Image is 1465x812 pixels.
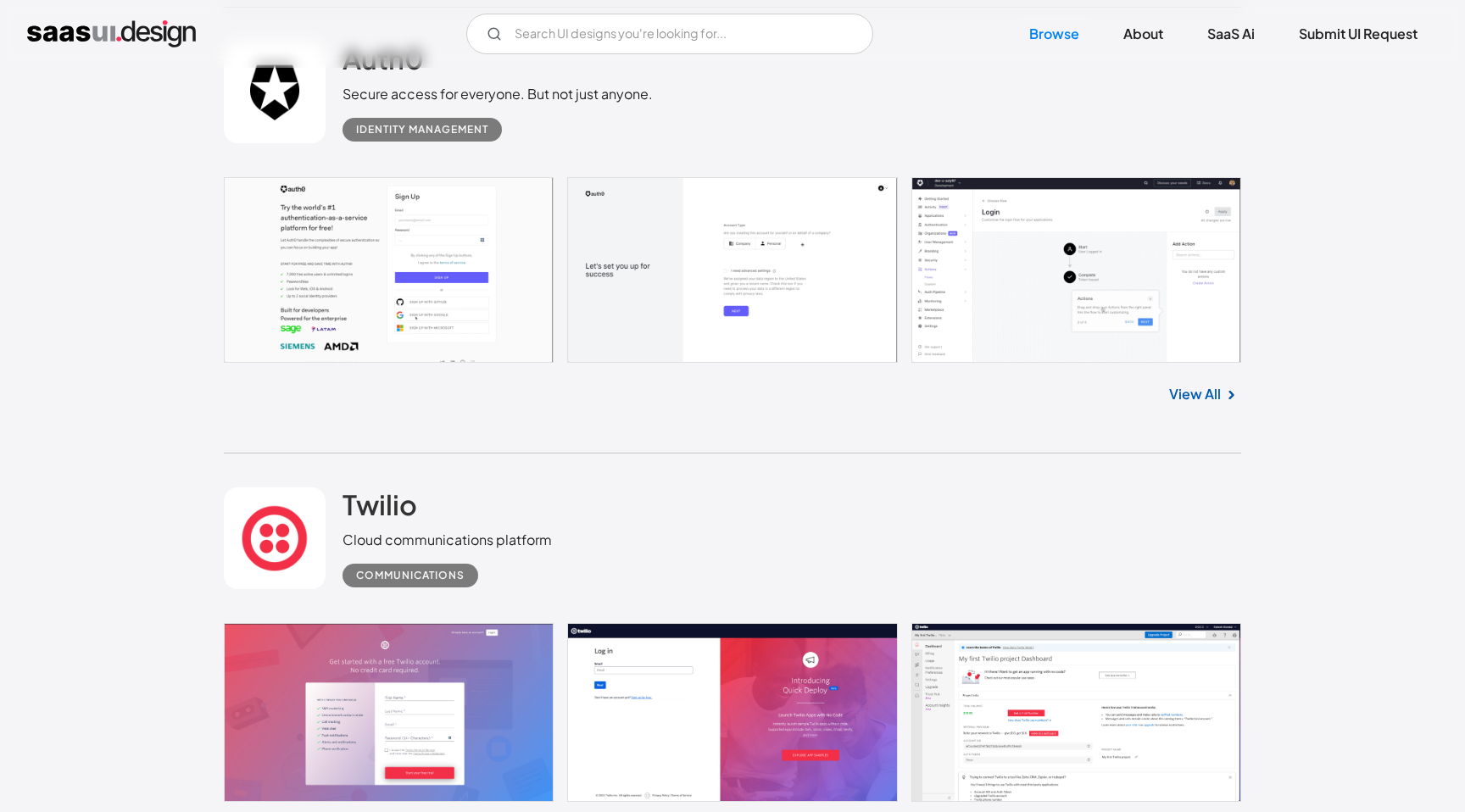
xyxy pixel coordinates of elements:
a: Twilio [343,487,417,530]
a: About [1103,15,1184,53]
input: Search UI designs you're looking for... [466,14,873,54]
div: Communications [356,565,465,586]
div: Secure access for everyone. But not just anyone. [343,84,653,104]
form: Email Form [466,14,873,54]
a: SaaS Ai [1187,15,1275,53]
a: View All [1169,384,1221,404]
div: Cloud communications platform [343,530,552,550]
div: Identity Management [356,120,488,140]
h2: Twilio [343,487,417,521]
a: Submit UI Request [1278,15,1438,53]
a: Browse [1009,15,1100,53]
a: home [27,20,196,47]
